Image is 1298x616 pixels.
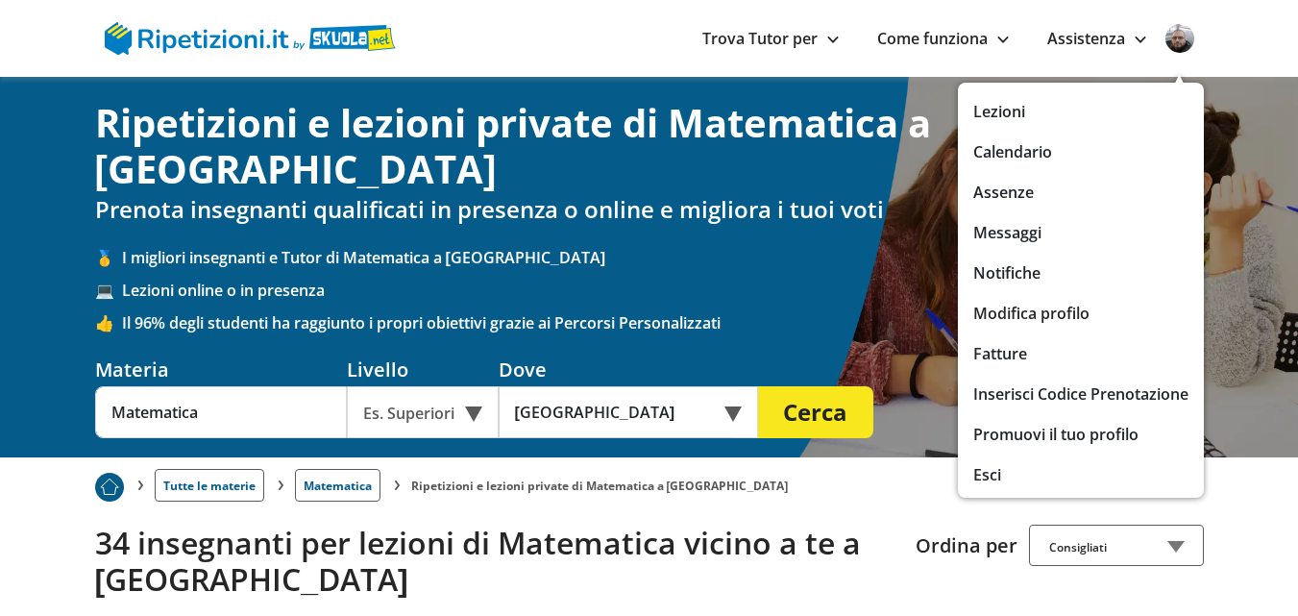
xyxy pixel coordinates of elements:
a: Notifiche [973,259,1188,286]
img: logo Skuola.net | Ripetizioni.it [105,22,396,55]
li: Ripetizioni e lezioni private di Matematica a [GEOGRAPHIC_DATA] [411,478,789,494]
span: 💻 [95,280,122,301]
a: Promuovi il tuo profilo [973,421,1188,448]
div: Dove [499,357,758,382]
img: user avatar [1165,24,1194,53]
a: Calendario [973,138,1188,165]
span: 🥇 [95,247,122,268]
a: Messaggi [973,219,1188,246]
span: I migliori insegnanti e Tutor di Matematica a [GEOGRAPHIC_DATA] [122,247,1204,268]
a: Tutte le materie [155,469,264,502]
a: Fatture [973,340,1188,367]
div: Materia [95,357,347,382]
input: Es. Indirizzo o CAP [499,386,732,438]
a: Matematica [295,469,380,502]
button: Cerca [758,386,873,438]
a: Modifica profilo [973,300,1188,327]
span: 👍 [95,312,122,333]
h2: Prenota insegnanti qualificati in presenza o online e migliora i tuoi voti [95,196,1204,224]
a: Assenze [973,179,1188,206]
a: logo Skuola.net | Ripetizioni.it [105,26,396,47]
div: Livello [347,357,499,382]
div: ▲ [1172,67,1188,88]
div: Consigliati [1029,525,1204,566]
a: Come funziona [877,28,1009,49]
input: Es. Matematica [95,386,347,438]
img: Piu prenotato [95,473,124,502]
a: Lezioni [973,98,1188,125]
a: Esci [973,461,1188,488]
a: Inserisci Codice Prenotazione [973,381,1188,407]
span: Lezioni online o in presenza [122,280,1204,301]
h1: Ripetizioni e lezioni private di Matematica a [GEOGRAPHIC_DATA] [95,100,1204,192]
span: Il 96% degli studenti ha raggiunto i propri obiettivi grazie ai Percorsi Personalizzati [122,312,1204,333]
a: Assistenza [1047,28,1146,49]
nav: breadcrumb d-none d-tablet-block [95,457,1204,502]
a: Trova Tutor per [702,28,839,49]
h2: 34 insegnanti per lezioni di Matematica vicino a te a [GEOGRAPHIC_DATA] [95,525,901,599]
div: Es. Superiori [347,386,499,438]
label: Ordina per [916,532,1017,558]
